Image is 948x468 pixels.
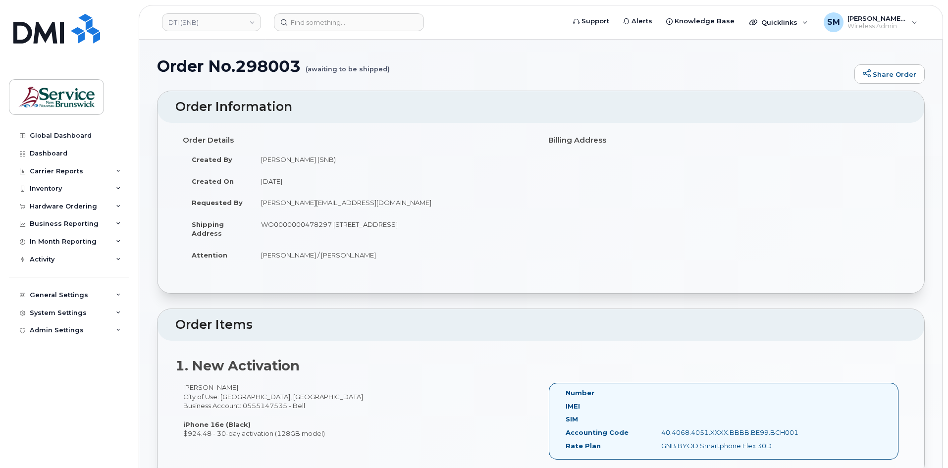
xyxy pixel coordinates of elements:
h2: Order Items [175,318,906,332]
div: GNB BYOD Smartphone Flex 30D [654,441,788,451]
h1: Order No.298003 [157,57,849,75]
small: (awaiting to be shipped) [306,57,390,73]
label: Number [566,388,594,398]
td: [DATE] [252,170,533,192]
div: [PERSON_NAME] City of Use: [GEOGRAPHIC_DATA], [GEOGRAPHIC_DATA] Business Account: 0555147535 - Be... [175,383,541,438]
strong: Shipping Address [192,220,224,238]
strong: Created By [192,156,232,163]
td: [PERSON_NAME][EMAIL_ADDRESS][DOMAIN_NAME] [252,192,533,213]
div: 40.4068.4051.XXXX.BBBB.BE99.BCH001 [654,428,788,437]
td: [PERSON_NAME] (SNB) [252,149,533,170]
label: Rate Plan [566,441,601,451]
strong: 1. New Activation [175,358,300,374]
h2: Order Information [175,100,906,114]
td: WO0000000478297 [STREET_ADDRESS] [252,213,533,244]
strong: Created On [192,177,234,185]
h4: Billing Address [548,136,899,145]
td: [PERSON_NAME] / [PERSON_NAME] [252,244,533,266]
a: Share Order [854,64,925,84]
label: IMEI [566,402,580,411]
strong: Attention [192,251,227,259]
strong: iPhone 16e (Black) [183,420,251,428]
strong: Requested By [192,199,243,207]
h4: Order Details [183,136,533,145]
label: Accounting Code [566,428,629,437]
label: SIM [566,415,578,424]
